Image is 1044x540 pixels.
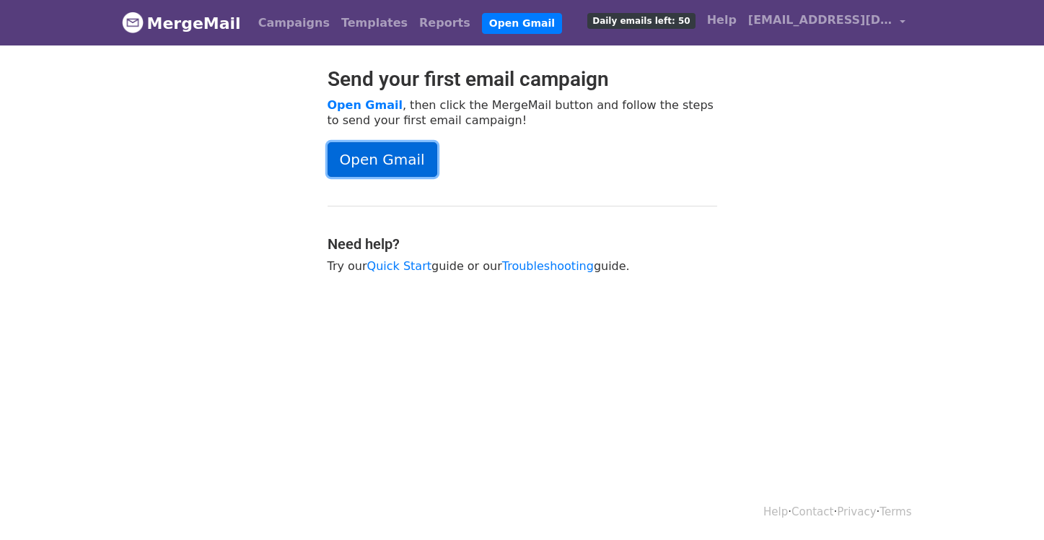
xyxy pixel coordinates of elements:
a: Contact [791,505,833,518]
span: [EMAIL_ADDRESS][DOMAIN_NAME] [748,12,892,29]
span: Daily emails left: 50 [587,13,695,29]
a: Terms [879,505,911,518]
a: Troubleshooting [502,259,594,273]
a: Templates [335,9,413,38]
a: Quick Start [367,259,431,273]
img: MergeMail logo [122,12,144,33]
p: , then click the MergeMail button and follow the steps to send your first email campaign! [328,97,717,128]
a: Open Gmail [328,142,437,177]
a: Privacy [837,505,876,518]
a: Campaigns [253,9,335,38]
h2: Send your first email campaign [328,67,717,92]
a: Open Gmail [482,13,562,34]
a: MergeMail [122,8,241,38]
a: Reports [413,9,476,38]
iframe: Chat Widget [972,471,1044,540]
a: [EMAIL_ADDRESS][DOMAIN_NAME] [742,6,911,40]
a: Help [763,505,788,518]
h4: Need help? [328,235,717,253]
a: Open Gmail [328,98,403,112]
p: Try our guide or our guide. [328,258,717,274]
a: Daily emails left: 50 [582,6,701,35]
a: Help [701,6,742,35]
